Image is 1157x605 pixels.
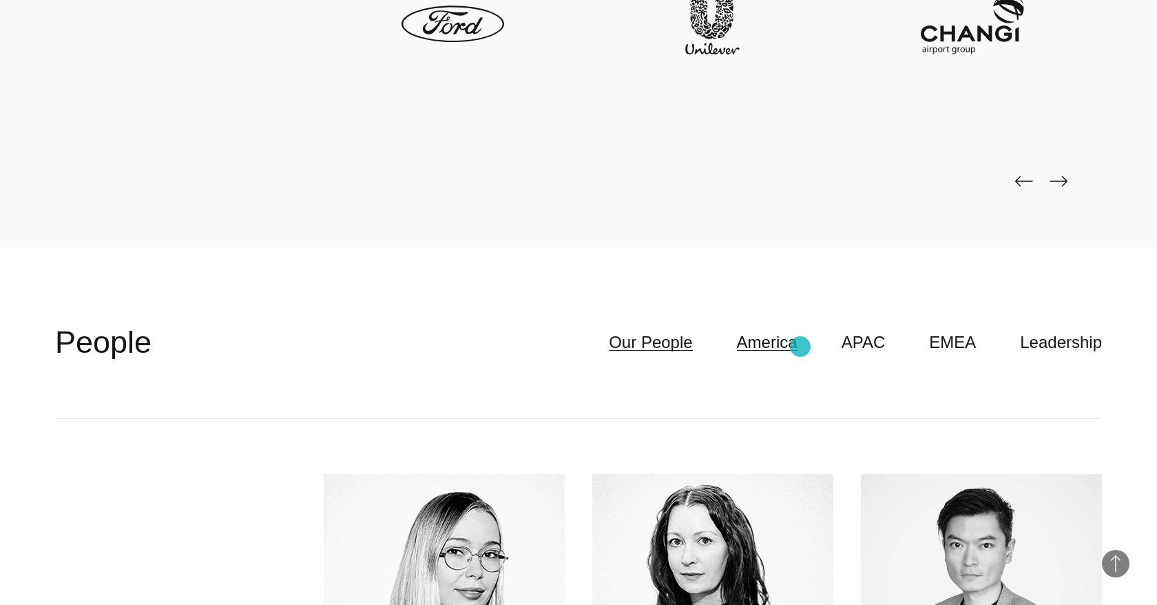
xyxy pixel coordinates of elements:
img: page-next-black.png [1050,176,1067,187]
a: Leadership [1020,329,1102,356]
img: page-back-black.png [1015,176,1033,187]
a: America [737,329,798,356]
a: EMEA [929,329,976,356]
a: APAC [842,329,886,356]
h2: People [55,322,152,363]
button: Back to Top [1102,550,1129,577]
a: Our People [609,329,692,356]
